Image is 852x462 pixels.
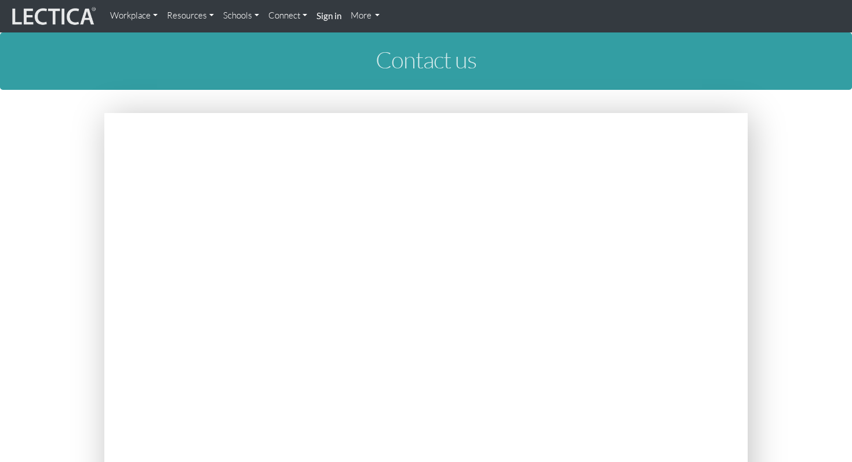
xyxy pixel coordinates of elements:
a: More [346,5,385,27]
h1: Contact us [104,47,748,72]
a: Resources [162,5,219,27]
strong: Sign in [316,10,341,21]
a: Sign in [312,5,346,28]
a: Workplace [105,5,162,27]
a: Connect [264,5,312,27]
a: Schools [219,5,264,27]
img: lecticalive [9,5,96,27]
